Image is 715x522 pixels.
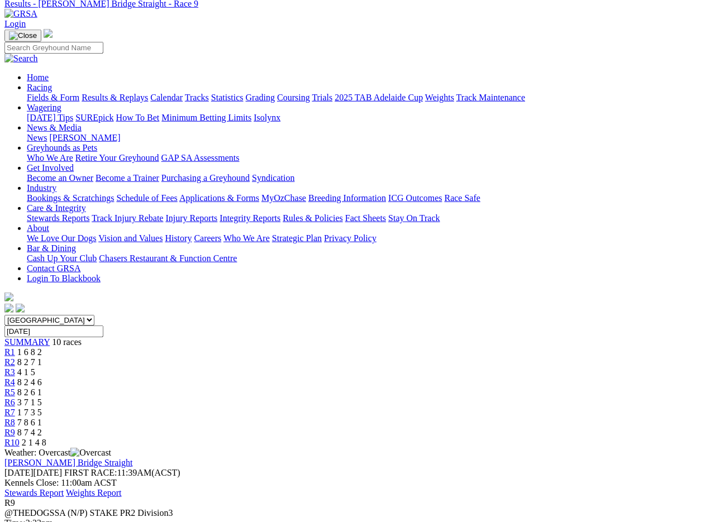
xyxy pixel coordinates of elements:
[4,438,20,447] a: R10
[27,103,61,112] a: Wagering
[4,357,15,367] a: R2
[4,398,15,407] a: R6
[70,448,111,458] img: Overcast
[52,337,82,347] span: 10 races
[312,93,332,102] a: Trials
[27,73,49,82] a: Home
[165,213,217,223] a: Injury Reports
[4,387,15,397] a: R5
[17,367,35,377] span: 4 1 5
[27,113,711,123] div: Wagering
[194,233,221,243] a: Careers
[17,357,42,367] span: 8 2 7 1
[4,468,34,477] span: [DATE]
[165,233,192,243] a: History
[27,133,47,142] a: News
[27,233,711,243] div: About
[64,468,180,477] span: 11:39AM(ACST)
[161,173,250,183] a: Purchasing a Greyhound
[9,31,37,40] img: Close
[4,458,132,467] a: [PERSON_NAME] Bridge Straight
[345,213,386,223] a: Fact Sheets
[22,438,46,447] span: 2 1 4 8
[27,173,711,183] div: Get Involved
[161,113,251,122] a: Minimum Betting Limits
[27,123,82,132] a: News & Media
[4,293,13,301] img: logo-grsa-white.png
[4,19,26,28] a: Login
[27,183,56,193] a: Industry
[64,468,117,477] span: FIRST RACE:
[98,233,163,243] a: Vision and Values
[27,233,96,243] a: We Love Our Dogs
[4,418,15,427] a: R8
[17,408,42,417] span: 1 7 3 5
[388,213,440,223] a: Stay On Track
[27,193,711,203] div: Industry
[4,347,15,357] span: R1
[425,93,454,102] a: Weights
[17,418,42,427] span: 7 8 6 1
[27,113,73,122] a: [DATE] Tips
[17,377,42,387] span: 8 2 4 6
[27,93,79,102] a: Fields & Form
[17,428,42,437] span: 8 7 4 2
[4,498,15,507] span: R9
[4,42,103,54] input: Search
[27,274,101,283] a: Login To Blackbook
[444,193,480,203] a: Race Safe
[27,133,711,143] div: News & Media
[96,173,159,183] a: Become a Trainer
[277,93,310,102] a: Coursing
[75,153,159,162] a: Retire Your Greyhound
[161,153,240,162] a: GAP SA Assessments
[44,29,53,38] img: logo-grsa-white.png
[27,193,114,203] a: Bookings & Scratchings
[27,153,711,163] div: Greyhounds as Pets
[27,243,76,253] a: Bar & Dining
[456,93,525,102] a: Track Maintenance
[99,253,237,263] a: Chasers Restaurant & Function Centre
[252,173,294,183] a: Syndication
[4,9,37,19] img: GRSA
[223,233,270,243] a: Who We Are
[27,213,711,223] div: Care & Integrity
[4,468,62,477] span: [DATE]
[4,325,103,337] input: Select date
[388,193,442,203] a: ICG Outcomes
[246,93,275,102] a: Grading
[27,253,711,264] div: Bar & Dining
[185,93,209,102] a: Tracks
[4,448,111,457] span: Weather: Overcast
[27,83,52,92] a: Racing
[27,93,711,103] div: Racing
[17,347,42,357] span: 1 6 8 2
[220,213,280,223] a: Integrity Reports
[27,203,86,213] a: Care & Integrity
[27,173,93,183] a: Become an Owner
[27,213,89,223] a: Stewards Reports
[49,133,120,142] a: [PERSON_NAME]
[150,93,183,102] a: Calendar
[283,213,343,223] a: Rules & Policies
[27,143,97,152] a: Greyhounds as Pets
[308,193,386,203] a: Breeding Information
[4,488,64,497] a: Stewards Report
[324,233,376,243] a: Privacy Policy
[66,488,122,497] a: Weights Report
[17,398,42,407] span: 3 7 1 5
[4,304,13,313] img: facebook.svg
[4,377,15,387] a: R4
[261,193,306,203] a: MyOzChase
[4,508,711,518] div: @THEDOGSSA (N/P) STAKE PR2 Division3
[92,213,163,223] a: Track Injury Rebate
[4,337,50,347] a: SUMMARY
[27,264,80,273] a: Contact GRSA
